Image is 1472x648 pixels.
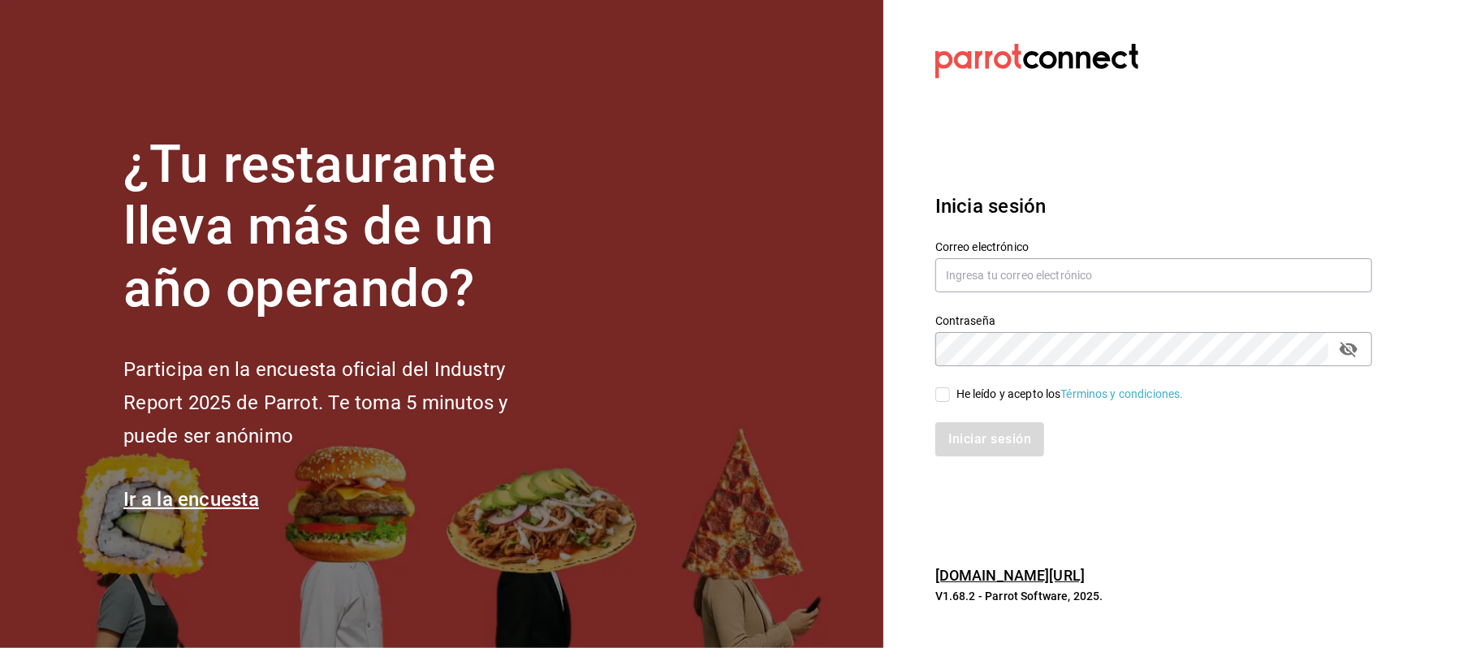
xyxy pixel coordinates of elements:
[935,241,1372,253] label: Correo electrónico
[935,588,1372,604] p: V1.68.2 - Parrot Software, 2025.
[1061,387,1184,400] a: Términos y condiciones.
[935,192,1372,221] h3: Inicia sesión
[123,134,562,321] h1: ¿Tu restaurante lleva más de un año operando?
[935,315,1372,326] label: Contraseña
[123,488,259,511] a: Ir a la encuesta
[935,258,1372,292] input: Ingresa tu correo electrónico
[935,567,1085,584] a: [DOMAIN_NAME][URL]
[1335,335,1362,363] button: passwordField
[956,386,1184,403] div: He leído y acepto los
[123,353,562,452] h2: Participa en la encuesta oficial del Industry Report 2025 de Parrot. Te toma 5 minutos y puede se...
